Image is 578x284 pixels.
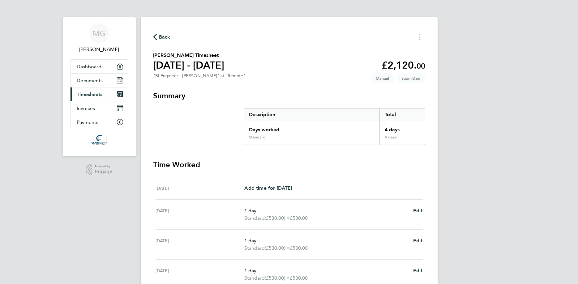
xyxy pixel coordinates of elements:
span: Standard [244,244,265,252]
span: Edit [413,238,423,244]
span: (£530.00) = [265,215,290,221]
span: Documents [77,78,103,83]
span: Timesheets [77,91,102,97]
span: Standard [244,274,265,282]
a: Edit [413,237,423,244]
div: Description [244,108,380,121]
a: Edit [413,267,423,274]
a: Add time for [DATE] [244,184,292,192]
button: Timesheets Menu [414,32,425,42]
a: Invoices [71,101,128,115]
span: Engage [95,169,112,174]
div: 4 days [379,135,425,145]
div: Total [379,108,425,121]
span: £530.00 [290,275,308,281]
span: Edit [413,268,423,273]
a: Edit [413,207,423,214]
div: [DATE] [156,184,245,192]
span: (£530.00) = [265,275,290,281]
p: 1 day [244,267,408,274]
a: Dashboard [71,60,128,73]
a: Go to home page [70,135,128,145]
a: Timesheets [71,87,128,101]
img: claremontconsulting1-logo-retina.png [92,135,107,145]
p: 1 day [244,237,408,244]
span: This timesheet is Submitted. [396,73,425,83]
a: Powered byEngage [86,164,112,176]
app-decimal: £2,120. [382,59,425,71]
span: Payments [77,119,98,125]
span: Add time for [DATE] [244,185,292,191]
h1: [DATE] - [DATE] [153,59,224,71]
span: Edit [413,208,423,214]
span: Back [159,33,170,41]
span: MG [93,29,105,37]
a: MG[PERSON_NAME] [70,23,128,53]
button: Back [153,33,170,41]
div: [DATE] [156,207,245,222]
div: [DATE] [156,267,245,282]
div: 4 days [379,121,425,135]
p: 1 day [244,207,408,214]
h3: Time Worked [153,160,425,170]
span: Powered by [95,164,112,169]
span: (£530.00) = [265,245,290,251]
h2: [PERSON_NAME] Timesheet [153,52,224,59]
div: Days worked [244,121,380,135]
a: Payments [71,115,128,129]
div: [DATE] [156,237,245,252]
nav: Main navigation [63,17,136,156]
div: Standard [249,135,266,140]
div: "BI Engineer - [PERSON_NAME]" at "Remote" [153,73,245,78]
h3: Summary [153,91,425,101]
a: Documents [71,74,128,87]
span: 00 [417,61,425,70]
span: £530.00 [290,215,308,221]
span: Mike Giles [70,46,128,53]
span: Dashboard [77,64,101,70]
span: This timesheet was manually created. [371,73,394,83]
div: Summary [244,108,425,145]
span: Invoices [77,105,95,111]
span: £530.00 [290,245,308,251]
span: Standard [244,214,265,222]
